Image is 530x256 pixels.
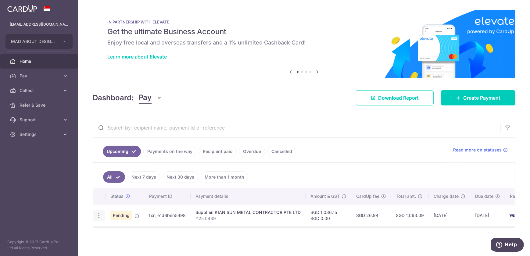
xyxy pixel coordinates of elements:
[103,171,125,183] a: All
[191,188,306,204] th: Payment details
[110,211,132,220] span: Pending
[441,90,515,105] a: Create Payment
[11,38,56,44] span: MAD ABOUT DESIGN INTERIOR STUDIO PTE. LTD.
[239,146,265,157] a: Overdue
[453,147,508,153] a: Read more on statuses
[7,5,37,12] img: CardUp
[195,209,301,215] div: Supplier. KIAN SUN METAL CONTRACTOR PTE LTD
[491,238,524,253] iframe: Opens a widget where you can find more information
[144,204,191,226] td: txn_e1d6beb5498
[195,215,301,222] p: Y25 0439
[107,39,501,46] h6: Enjoy free local and overseas transfers and a 1% unlimited Cashback Card!
[139,92,162,104] button: Pay
[163,171,198,183] a: Next 30 days
[434,193,459,199] span: Charge date
[396,193,416,199] span: Total amt.
[199,146,237,157] a: Recipient paid
[351,204,391,226] td: SGD 26.94
[10,21,68,27] p: [EMAIL_ADDRESS][DOMAIN_NAME]
[267,146,296,157] a: Cancelled
[20,131,60,137] span: Settings
[475,193,493,199] span: Due date
[107,54,167,60] a: Learn more about Elevate
[310,193,340,199] span: Amount & GST
[143,146,196,157] a: Payments on the way
[20,102,60,108] span: Refer & Save
[107,27,501,37] h5: Get the ultimate Business Account
[20,87,60,94] span: Collect
[356,193,379,199] span: CardUp fee
[93,10,515,78] img: Renovation banner
[378,94,419,101] span: Download Report
[507,212,519,219] img: Bank Card
[201,171,248,183] a: More than 1 month
[356,90,434,105] a: Download Report
[470,204,505,226] td: [DATE]
[139,92,152,104] span: Pay
[93,92,134,103] h4: Dashboard:
[20,58,60,64] span: Home
[103,146,141,157] a: Upcoming
[5,34,73,49] button: MAD ABOUT DESIGN INTERIOR STUDIO PTE. LTD.
[429,204,470,226] td: [DATE]
[110,193,124,199] span: Status
[306,204,351,226] td: SGD 1,036.15 SGD 0.00
[453,147,502,153] span: Read more on statuses
[127,171,160,183] a: Next 7 days
[107,20,501,24] p: IN PARTNERSHIP WITH ELEVATE
[391,204,429,226] td: SGD 1,063.09
[20,117,60,123] span: Support
[144,188,191,204] th: Payment ID
[463,94,500,101] span: Create Payment
[20,73,60,79] span: Pay
[93,118,500,137] input: Search by recipient name, payment id or reference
